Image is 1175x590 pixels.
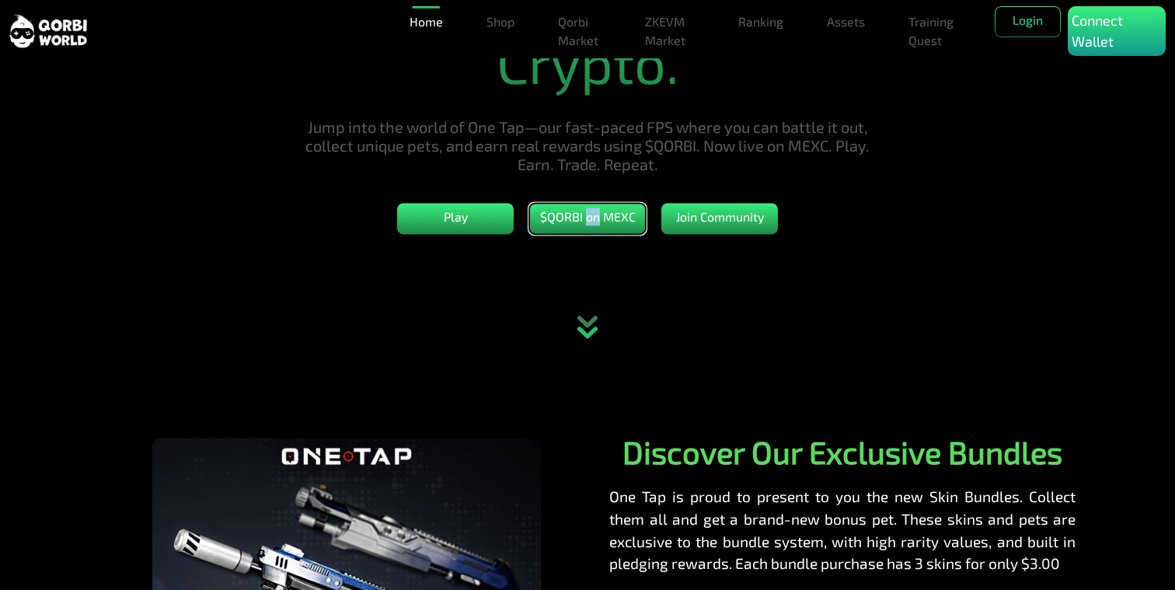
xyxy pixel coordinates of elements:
[552,6,608,56] a: Qorbi Market
[995,6,1061,37] button: Login
[732,6,790,37] a: Ranking
[397,203,514,234] button: Play
[609,433,1076,470] h2: Discover Our Exclusive Bundles
[609,486,1076,575] p: One Tap is proud to present to you the new Skin Bundles. Collect them all and get a brand-new bon...
[821,6,871,37] a: Assets
[9,13,87,50] img: sticky brand-logo
[480,6,521,37] a: Shop
[902,6,964,56] a: Training Quest
[403,6,449,37] a: Home
[1072,10,1162,52] p: Connect Wallet
[661,203,778,234] button: Join Community
[529,203,646,234] button: $QORBI on MEXC
[639,6,701,56] a: ZKEVM Market
[303,117,872,173] h5: Jump into the world of One Tap—our fast-paced FPS where you can battle it out, collect unique pet...
[553,293,622,363] div: animation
